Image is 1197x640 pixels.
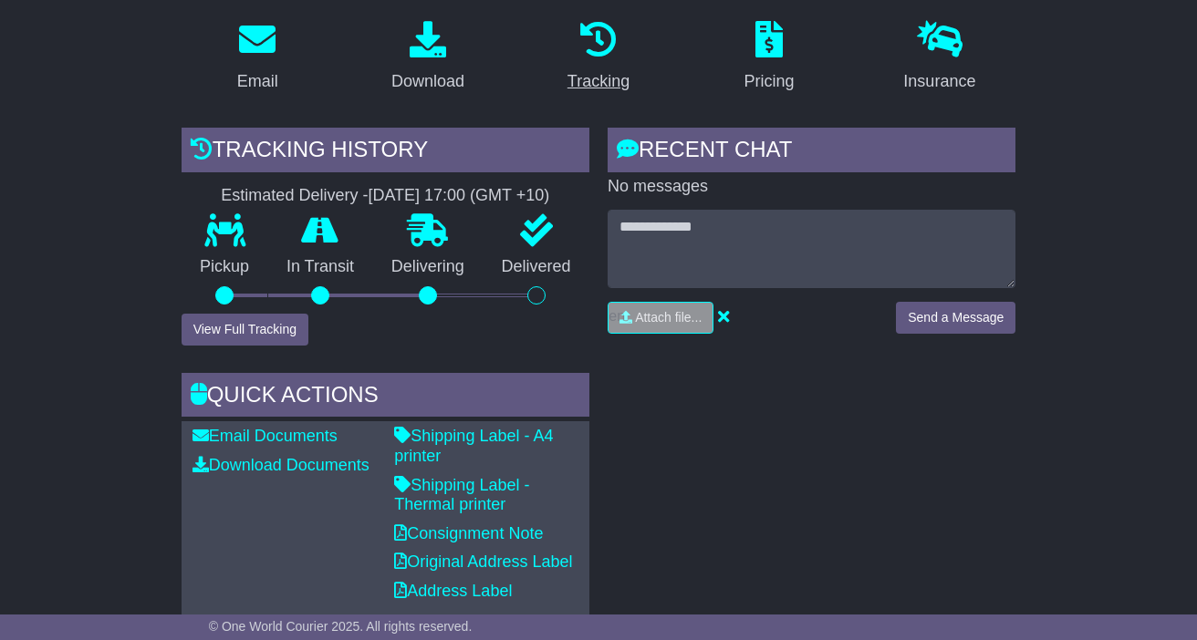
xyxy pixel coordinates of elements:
[391,69,464,94] div: Download
[380,15,476,100] a: Download
[903,69,975,94] div: Insurance
[608,128,1015,177] div: RECENT CHAT
[394,524,543,542] a: Consignment Note
[483,257,589,277] p: Delivered
[268,257,373,277] p: In Transit
[394,427,553,465] a: Shipping Label - A4 printer
[732,15,806,100] a: Pricing
[182,128,589,177] div: Tracking history
[372,257,483,277] p: Delivering
[182,257,268,277] p: Pickup
[225,15,290,100] a: Email
[394,476,529,514] a: Shipping Label - Thermal printer
[896,302,1015,334] button: Send a Message
[193,427,338,445] a: Email Documents
[608,177,1015,197] p: No messages
[182,186,589,206] div: Estimated Delivery -
[368,186,549,206] div: [DATE] 17:00 (GMT +10)
[182,314,308,346] button: View Full Tracking
[744,69,794,94] div: Pricing
[394,582,512,600] a: Address Label
[237,69,278,94] div: Email
[182,373,589,422] div: Quick Actions
[891,15,987,100] a: Insurance
[394,552,572,571] a: Original Address Label
[556,15,641,100] a: Tracking
[193,456,370,474] a: Download Documents
[567,69,630,94] div: Tracking
[209,619,473,634] span: © One World Courier 2025. All rights reserved.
